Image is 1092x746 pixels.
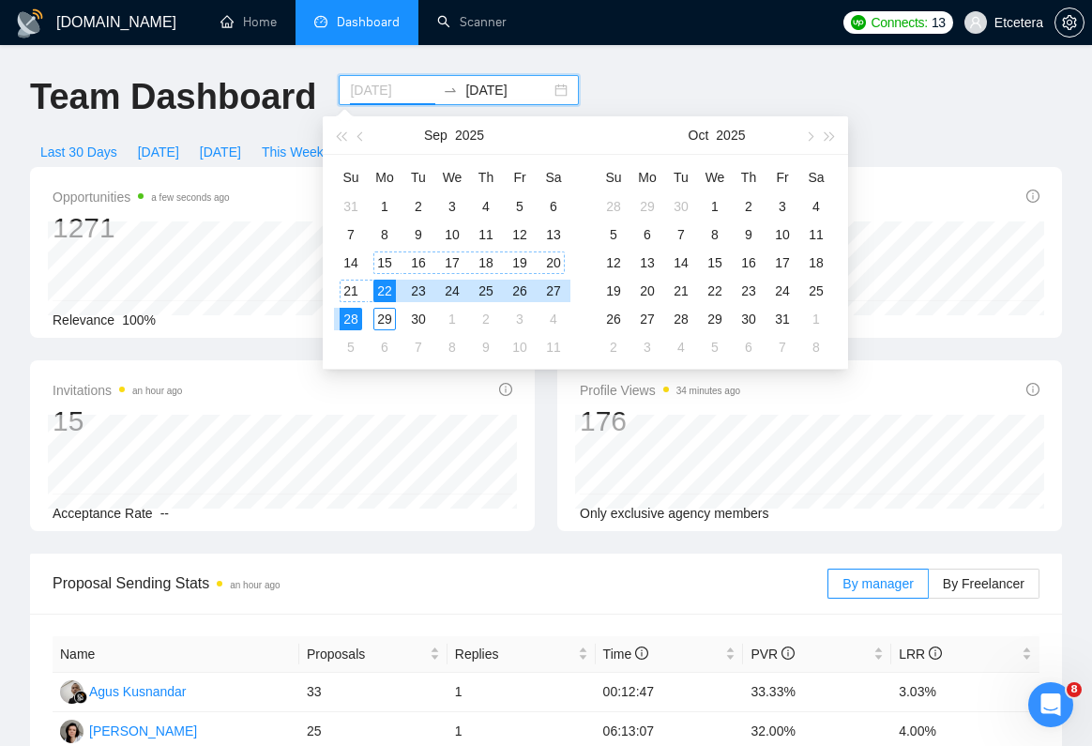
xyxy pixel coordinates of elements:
div: 9 [737,223,760,246]
td: 1 [447,673,596,712]
td: 2025-09-30 [402,305,435,333]
div: 15 [704,251,726,274]
td: 2025-09-18 [469,249,503,277]
div: 1 [704,195,726,218]
div: 31 [771,308,794,330]
img: gigradar-bm.png [74,691,87,704]
td: 2025-11-08 [799,333,833,361]
td: 2025-11-04 [664,333,698,361]
span: Only exclusive agency members [580,506,769,521]
span: info-circle [781,647,795,660]
td: 2025-10-16 [732,249,766,277]
div: [PERSON_NAME] [89,721,197,741]
td: 2025-11-03 [630,333,664,361]
input: Start date [350,80,435,100]
div: 4 [670,336,692,358]
div: 19 [602,280,625,302]
td: 2025-09-03 [435,192,469,221]
div: 10 [771,223,794,246]
span: info-circle [929,647,942,660]
img: TT [60,720,83,743]
td: 2025-10-15 [698,249,732,277]
td: 2025-09-06 [537,192,570,221]
td: 2025-09-14 [334,249,368,277]
td: 2025-10-21 [664,277,698,305]
span: [DATE] [138,142,179,162]
div: 16 [407,251,430,274]
div: 29 [373,308,396,330]
div: 15 [373,251,396,274]
div: 1271 [53,210,230,246]
input: End date [465,80,551,100]
td: 2025-10-08 [698,221,732,249]
div: 11 [542,336,565,358]
div: 6 [636,223,659,246]
td: 2025-10-04 [537,305,570,333]
div: 11 [475,223,497,246]
td: 2025-10-12 [597,249,630,277]
th: We [435,162,469,192]
td: 2025-10-25 [799,277,833,305]
td: 2025-10-24 [766,277,799,305]
td: 2025-10-03 [503,305,537,333]
td: 2025-09-04 [469,192,503,221]
td: 2025-09-11 [469,221,503,249]
div: 3 [508,308,531,330]
td: 2025-10-28 [664,305,698,333]
div: 15 [53,403,182,439]
td: 2025-10-29 [698,305,732,333]
th: Sa [799,162,833,192]
div: 2 [407,195,430,218]
div: 3 [441,195,463,218]
div: 1 [373,195,396,218]
span: user [969,16,982,29]
div: 1 [805,308,827,330]
th: Th [732,162,766,192]
td: 2025-10-17 [766,249,799,277]
div: 30 [737,308,760,330]
div: 26 [602,308,625,330]
div: 7 [340,223,362,246]
div: 27 [636,308,659,330]
td: 2025-10-14 [664,249,698,277]
span: -- [160,506,169,521]
td: 2025-10-26 [597,305,630,333]
td: 2025-09-07 [334,221,368,249]
div: 26 [508,280,531,302]
button: 2025 [716,116,745,154]
span: By Freelancer [943,576,1024,591]
span: Dashboard [337,14,400,30]
a: TT[PERSON_NAME] [60,723,197,738]
td: 2025-11-01 [799,305,833,333]
div: 9 [475,336,497,358]
div: 8 [373,223,396,246]
div: 24 [441,280,463,302]
div: 23 [737,280,760,302]
div: 12 [602,251,625,274]
div: 7 [771,336,794,358]
td: 2025-09-21 [334,277,368,305]
td: 2025-10-27 [630,305,664,333]
td: 2025-10-11 [799,221,833,249]
td: 2025-10-10 [766,221,799,249]
time: 34 minutes ago [676,386,740,396]
div: 31 [340,195,362,218]
span: setting [1055,15,1084,30]
span: swap-right [443,83,458,98]
div: 13 [542,223,565,246]
td: 33 [299,673,447,712]
a: searchScanner [437,14,507,30]
div: 10 [508,336,531,358]
div: 13 [636,251,659,274]
div: 3 [771,195,794,218]
td: 2025-10-13 [630,249,664,277]
div: 29 [636,195,659,218]
span: info-circle [1026,190,1039,203]
th: Tu [402,162,435,192]
img: upwork-logo.png [851,15,866,30]
td: 3.03% [891,673,1039,712]
td: 2025-09-16 [402,249,435,277]
button: [DATE] [128,137,190,167]
div: 18 [475,251,497,274]
span: Connects: [872,12,928,33]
